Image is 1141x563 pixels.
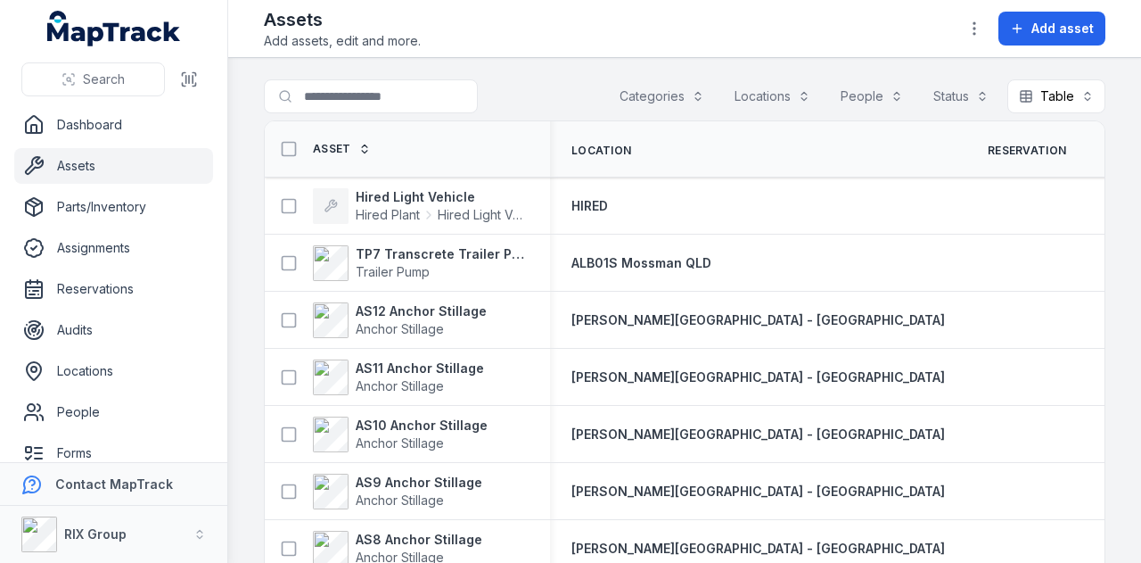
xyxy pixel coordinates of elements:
a: HIRED [571,197,608,215]
span: [PERSON_NAME][GEOGRAPHIC_DATA] - [GEOGRAPHIC_DATA] [571,369,945,385]
span: HIRED [571,198,608,213]
span: ALB01S Mossman QLD [571,255,711,270]
span: Anchor Stillage [356,321,444,336]
button: Categories [608,79,716,113]
strong: TP7 Transcrete Trailer Pump [356,245,529,263]
strong: AS9 Anchor Stillage [356,474,482,492]
span: [PERSON_NAME][GEOGRAPHIC_DATA] - [GEOGRAPHIC_DATA] [571,312,945,327]
span: Anchor Stillage [356,493,444,508]
span: Reservation [988,144,1066,158]
strong: AS10 Anchor Stillage [356,417,488,435]
a: Assets [14,148,213,184]
strong: AS12 Anchor Stillage [356,302,487,320]
a: [PERSON_NAME][GEOGRAPHIC_DATA] - [GEOGRAPHIC_DATA] [571,540,945,558]
span: Trailer Pump [356,264,430,279]
a: People [14,394,213,430]
button: Add asset [998,12,1105,46]
strong: Contact MapTrack [55,476,173,492]
a: [PERSON_NAME][GEOGRAPHIC_DATA] - [GEOGRAPHIC_DATA] [571,426,945,443]
a: AS11 Anchor StillageAnchor Stillage [313,360,484,395]
a: Audits [14,312,213,348]
a: ALB01S Mossman QLD [571,254,711,272]
strong: AS8 Anchor Stillage [356,531,482,549]
strong: AS11 Anchor Stillage [356,360,484,377]
span: Location [571,144,631,158]
a: [PERSON_NAME][GEOGRAPHIC_DATA] - [GEOGRAPHIC_DATA] [571,311,945,329]
span: Anchor Stillage [356,435,444,451]
a: Dashboard [14,107,213,143]
span: Anchor Stillage [356,378,444,393]
span: Hired Plant [356,206,420,224]
a: AS9 Anchor StillageAnchor Stillage [313,474,482,509]
strong: RIX Group [64,526,127,542]
a: Parts/Inventory [14,189,213,225]
a: MapTrack [47,11,181,46]
span: Asset [313,142,351,156]
a: AS12 Anchor StillageAnchor Stillage [313,302,487,338]
a: [PERSON_NAME][GEOGRAPHIC_DATA] - [GEOGRAPHIC_DATA] [571,483,945,501]
a: Locations [14,353,213,389]
a: [PERSON_NAME][GEOGRAPHIC_DATA] - [GEOGRAPHIC_DATA] [571,368,945,386]
a: Reservations [14,271,213,307]
span: Add assets, edit and more. [264,32,421,50]
button: People [829,79,915,113]
button: Locations [723,79,822,113]
a: Hired Light VehicleHired PlantHired Light Vehicle [313,188,529,224]
button: Search [21,62,165,96]
span: Hired Light Vehicle [438,206,529,224]
button: Table [1007,79,1105,113]
span: [PERSON_NAME][GEOGRAPHIC_DATA] - [GEOGRAPHIC_DATA] [571,541,945,556]
a: AS10 Anchor StillageAnchor Stillage [313,417,488,452]
span: [PERSON_NAME][GEOGRAPHIC_DATA] - [GEOGRAPHIC_DATA] [571,484,945,499]
span: Search [83,70,125,88]
a: Asset [313,142,371,156]
a: Forms [14,435,213,471]
h2: Assets [264,7,421,32]
span: Add asset [1031,20,1094,37]
a: TP7 Transcrete Trailer PumpTrailer Pump [313,245,529,281]
button: Status [922,79,1000,113]
span: [PERSON_NAME][GEOGRAPHIC_DATA] - [GEOGRAPHIC_DATA] [571,426,945,442]
a: Assignments [14,230,213,266]
strong: Hired Light Vehicle [356,188,529,206]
